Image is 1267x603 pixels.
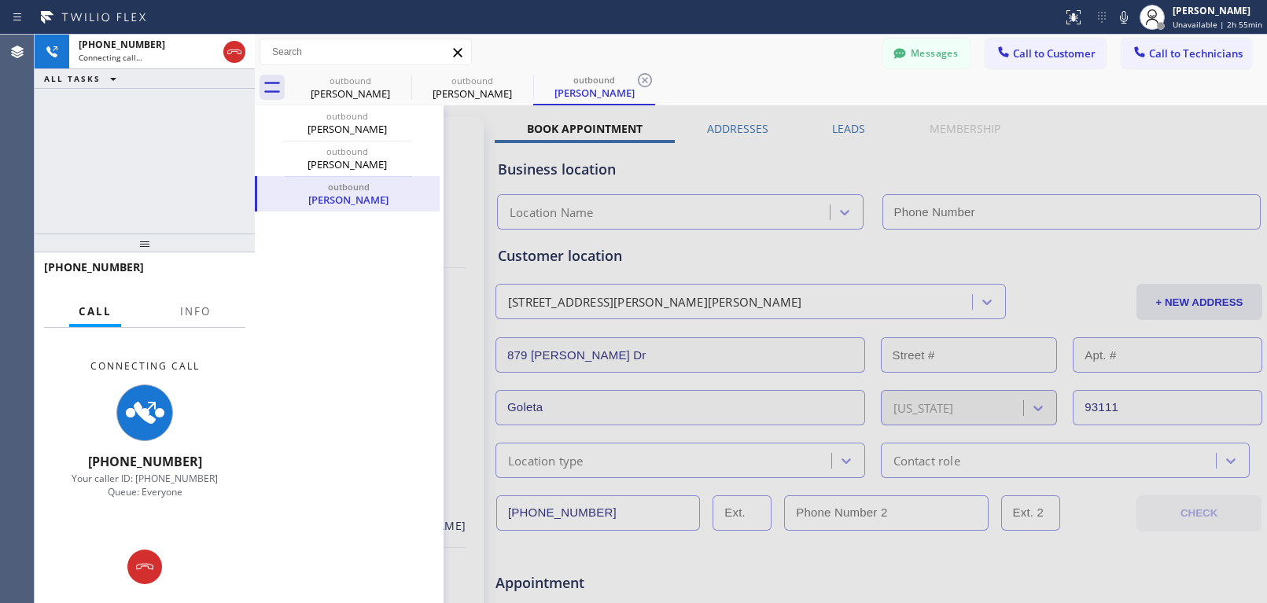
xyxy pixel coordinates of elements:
[256,122,438,136] div: [PERSON_NAME]
[35,69,132,88] button: ALL TASKS
[535,74,654,86] div: outbound
[291,86,410,101] div: [PERSON_NAME]
[259,181,438,193] div: outbound
[259,193,438,207] div: [PERSON_NAME]
[44,73,101,84] span: ALL TASKS
[223,41,245,63] button: Hang up
[256,157,438,171] div: [PERSON_NAME]
[256,145,438,157] div: outbound
[883,39,970,68] button: Messages
[413,86,532,101] div: [PERSON_NAME]
[127,550,162,584] button: Hang up
[180,304,211,318] span: Info
[1173,19,1262,30] span: Unavailable | 2h 55min
[79,304,112,318] span: Call
[1173,4,1262,17] div: [PERSON_NAME]
[90,359,200,373] span: Connecting Call
[256,141,438,176] div: Matt Knutson
[1149,46,1243,61] span: Call to Technicians
[260,39,471,64] input: Search
[535,70,654,104] div: Matt Knutson
[1113,6,1135,28] button: Mute
[413,75,532,86] div: outbound
[535,86,654,100] div: [PERSON_NAME]
[171,296,220,327] button: Info
[1013,46,1096,61] span: Call to Customer
[69,296,121,327] button: Call
[985,39,1106,68] button: Call to Customer
[72,472,218,498] span: Your caller ID: [PHONE_NUMBER] Queue: Everyone
[256,105,438,141] div: Matt Knutson
[291,70,410,105] div: Matt Knutson
[79,52,142,63] span: Connecting call…
[259,176,438,211] div: Matt Knutson
[256,110,438,122] div: outbound
[79,38,165,51] span: [PHONE_NUMBER]
[44,259,144,274] span: [PHONE_NUMBER]
[291,75,410,86] div: outbound
[88,453,202,470] span: [PHONE_NUMBER]
[1122,39,1251,68] button: Call to Technicians
[413,70,532,105] div: Matt Knutson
